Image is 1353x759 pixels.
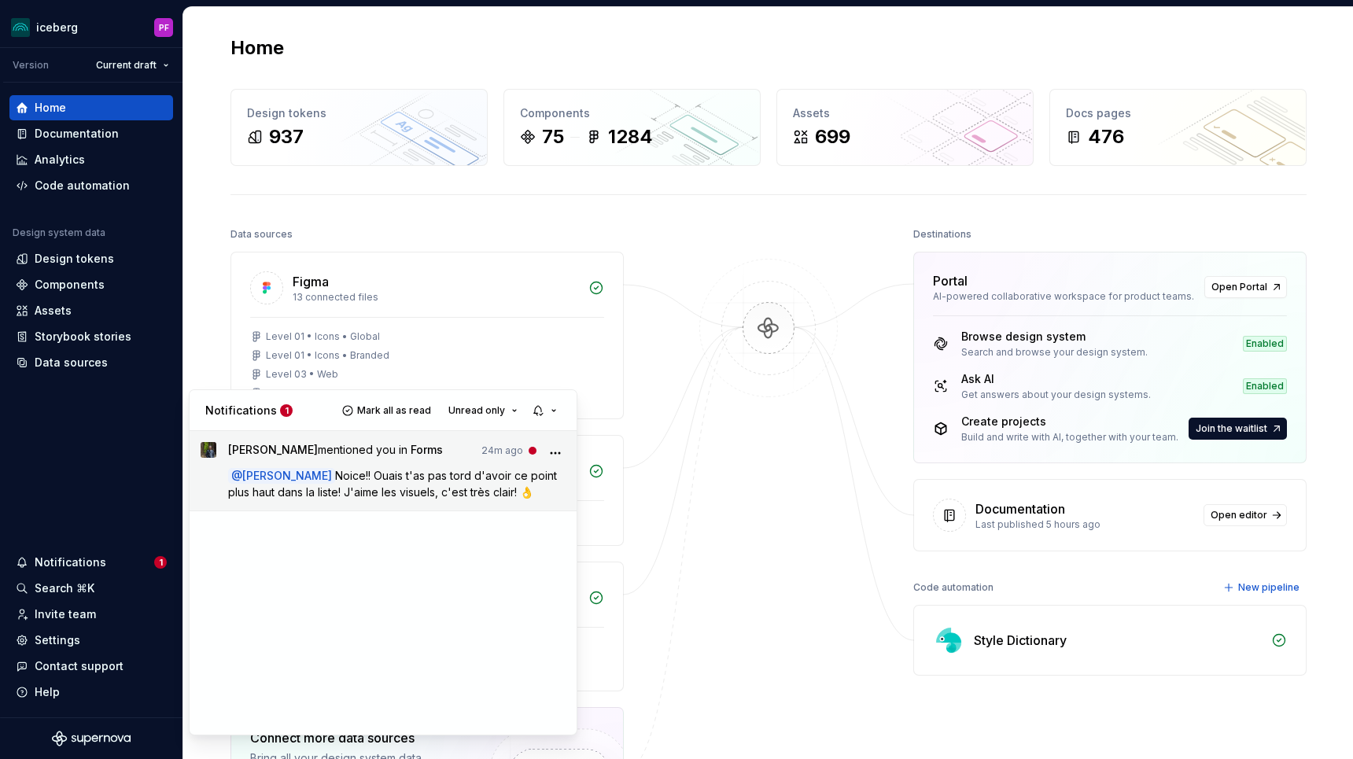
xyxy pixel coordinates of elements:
[441,400,525,422] button: Unread only
[280,404,293,417] span: 1
[357,404,431,417] span: Mark all as read
[228,442,443,463] span: mentioned you in
[337,400,438,422] button: Mark all as read
[205,403,277,418] p: Notifications
[228,443,318,456] span: [PERSON_NAME]
[448,404,505,417] span: Unread only
[544,442,566,463] button: More
[201,442,216,458] img: Simon Désilets
[242,469,332,482] span: [PERSON_NAME]
[228,469,560,499] span: Noice!! Ouais t'as pas tord d'avoir ce point plus haut dans la liste! J'aime les visuels, c'est t...
[481,443,523,459] time: 10/15/2025, 12:48 PM
[228,468,335,484] span: @
[411,443,443,456] span: Forms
